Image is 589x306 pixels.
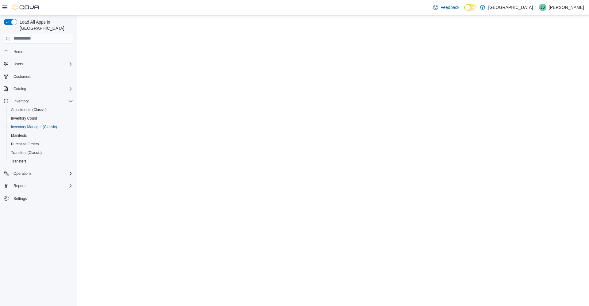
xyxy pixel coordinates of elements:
span: Users [11,60,73,68]
span: Home [11,48,73,55]
span: Manifests [9,132,73,139]
img: Cova [12,4,40,10]
a: Home [11,48,26,55]
span: Transfers (Classic) [9,149,73,156]
span: Catalog [11,85,73,93]
button: Users [1,60,75,68]
span: Load All Apps in [GEOGRAPHIC_DATA] [17,19,73,31]
span: Purchase Orders [11,142,39,147]
span: Operations [13,171,32,176]
button: Inventory Manager (Classic) [6,123,75,131]
p: | [535,4,537,11]
a: Inventory Count [9,115,40,122]
button: Operations [1,169,75,178]
span: Inventory Manager (Classic) [9,123,73,131]
span: Inventory Count [11,116,37,121]
span: Customers [13,74,31,79]
a: Customers [11,73,34,80]
p: [GEOGRAPHIC_DATA] [488,4,533,11]
span: Reports [11,182,73,189]
button: Home [1,47,75,56]
a: Purchase Orders [9,140,41,148]
p: [PERSON_NAME] [549,4,584,11]
span: Users [13,62,23,67]
span: Transfers [11,159,26,164]
button: Reports [1,182,75,190]
span: Inventory Manager (Classic) [11,124,57,129]
a: Manifests [9,132,29,139]
button: Manifests [6,131,75,140]
div: John Sully [539,4,546,11]
button: Inventory [11,98,31,105]
a: Transfers (Classic) [9,149,44,156]
span: Catalog [13,86,26,91]
span: Inventory [11,98,73,105]
button: Catalog [11,85,29,93]
a: Settings [11,195,29,202]
a: Feedback [431,1,462,13]
span: Manifests [11,133,27,138]
span: Reports [13,183,26,188]
button: Inventory [1,97,75,105]
button: Catalog [1,85,75,93]
span: Transfers (Classic) [11,150,42,155]
span: Home [13,49,23,54]
span: Settings [11,194,73,202]
button: Users [11,60,25,68]
input: Dark Mode [464,4,477,11]
span: JS [541,4,545,11]
button: Reports [11,182,29,189]
button: Transfers [6,157,75,166]
span: Inventory [13,99,29,104]
button: Transfers (Classic) [6,148,75,157]
a: Inventory Manager (Classic) [9,123,60,131]
button: Customers [1,72,75,81]
button: Inventory Count [6,114,75,123]
span: Settings [13,196,27,201]
span: Operations [11,170,73,177]
span: Adjustments (Classic) [9,106,73,113]
button: Operations [11,170,34,177]
span: Adjustments (Classic) [11,107,47,112]
span: Transfers [9,158,73,165]
span: Feedback [441,4,459,10]
nav: Complex example [4,45,73,219]
span: Purchase Orders [9,140,73,148]
span: Customers [11,73,73,80]
button: Adjustments (Classic) [6,105,75,114]
button: Purchase Orders [6,140,75,148]
a: Adjustments (Classic) [9,106,49,113]
span: Inventory Count [9,115,73,122]
a: Transfers [9,158,29,165]
button: Settings [1,194,75,203]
